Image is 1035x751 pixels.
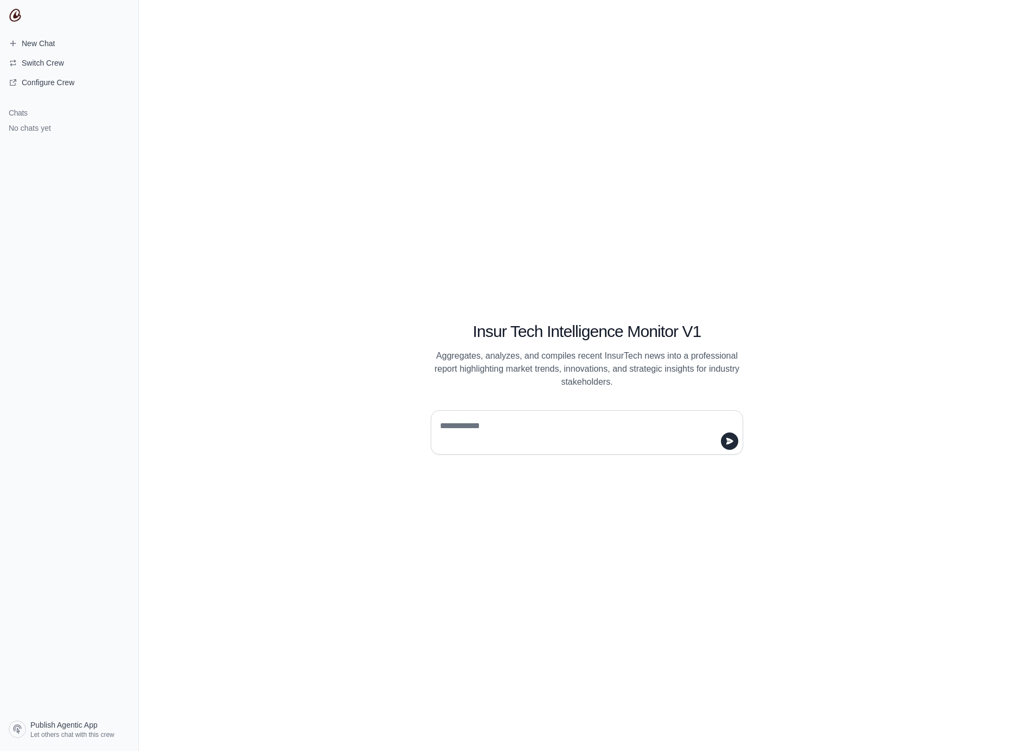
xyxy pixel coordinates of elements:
[22,38,55,49] span: New Chat
[4,716,134,742] a: Publish Agentic App Let others chat with this crew
[30,720,98,730] span: Publish Agentic App
[30,730,114,739] span: Let others chat with this crew
[4,35,134,52] a: New Chat
[22,77,74,88] span: Configure Crew
[431,322,743,341] h1: Insur Tech Intelligence Monitor V1
[4,54,134,72] button: Switch Crew
[22,58,64,68] span: Switch Crew
[4,74,134,91] a: Configure Crew
[431,349,743,389] p: Aggregates, analyzes, and compiles recent InsurTech news into a professional report highlighting ...
[9,9,22,22] img: CrewAI Logo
